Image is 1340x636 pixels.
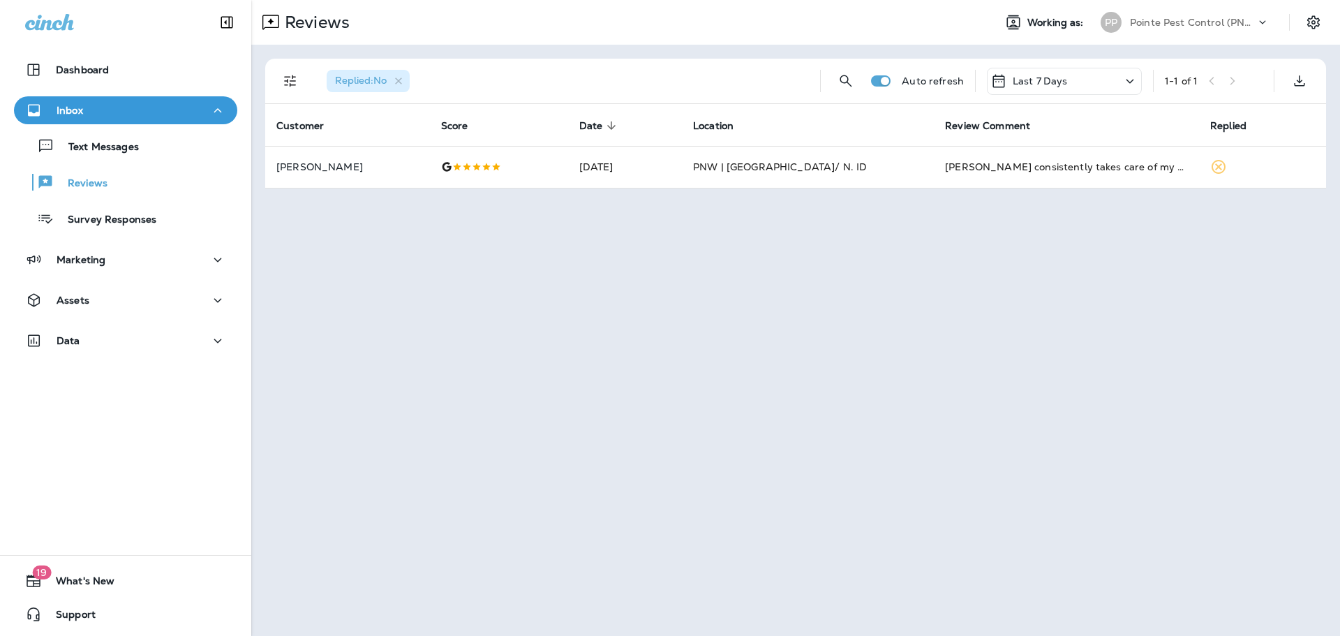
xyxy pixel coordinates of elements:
td: [DATE] [568,146,682,188]
button: Marketing [14,246,237,274]
button: Support [14,600,237,628]
button: Survey Responses [14,204,237,233]
p: Data [57,335,80,346]
button: Collapse Sidebar [207,8,246,36]
span: Location [693,120,734,132]
p: Pointe Pest Control (PNW) [1130,17,1256,28]
p: Reviews [279,12,350,33]
button: Reviews [14,168,237,197]
p: [PERSON_NAME] [276,161,419,172]
span: Location [693,119,752,132]
p: Inbox [57,105,83,116]
div: 1 - 1 of 1 [1165,75,1198,87]
span: Date [579,119,621,132]
button: Text Messages [14,131,237,161]
p: Assets [57,295,89,306]
span: Support [42,609,96,626]
span: Customer [276,119,342,132]
button: Export as CSV [1286,67,1313,95]
button: Data [14,327,237,355]
p: Dashboard [56,64,109,75]
p: Survey Responses [54,214,156,227]
p: Text Messages [54,141,139,154]
div: Carl consistently takes care of my pest problems as they arise and has for a number of years, tho... [945,160,1188,174]
button: Assets [14,286,237,314]
span: Score [441,119,486,132]
button: Settings [1301,10,1326,35]
span: 19 [32,565,51,579]
span: Replied [1210,119,1265,132]
span: Replied [1210,120,1246,132]
span: Score [441,120,468,132]
button: Dashboard [14,56,237,84]
span: Review Comment [945,119,1048,132]
p: Auto refresh [902,75,964,87]
span: Working as: [1027,17,1087,29]
div: Replied:No [327,70,410,92]
button: Search Reviews [832,67,860,95]
button: Filters [276,67,304,95]
span: Replied : No [335,74,387,87]
p: Reviews [54,177,107,191]
div: PP [1101,12,1122,33]
p: Marketing [57,254,105,265]
span: Date [579,120,603,132]
span: Review Comment [945,120,1030,132]
span: What's New [42,575,114,592]
p: Last 7 Days [1013,75,1068,87]
button: Inbox [14,96,237,124]
span: PNW | [GEOGRAPHIC_DATA]/ N. ID [693,161,867,173]
button: 19What's New [14,567,237,595]
span: Customer [276,120,324,132]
